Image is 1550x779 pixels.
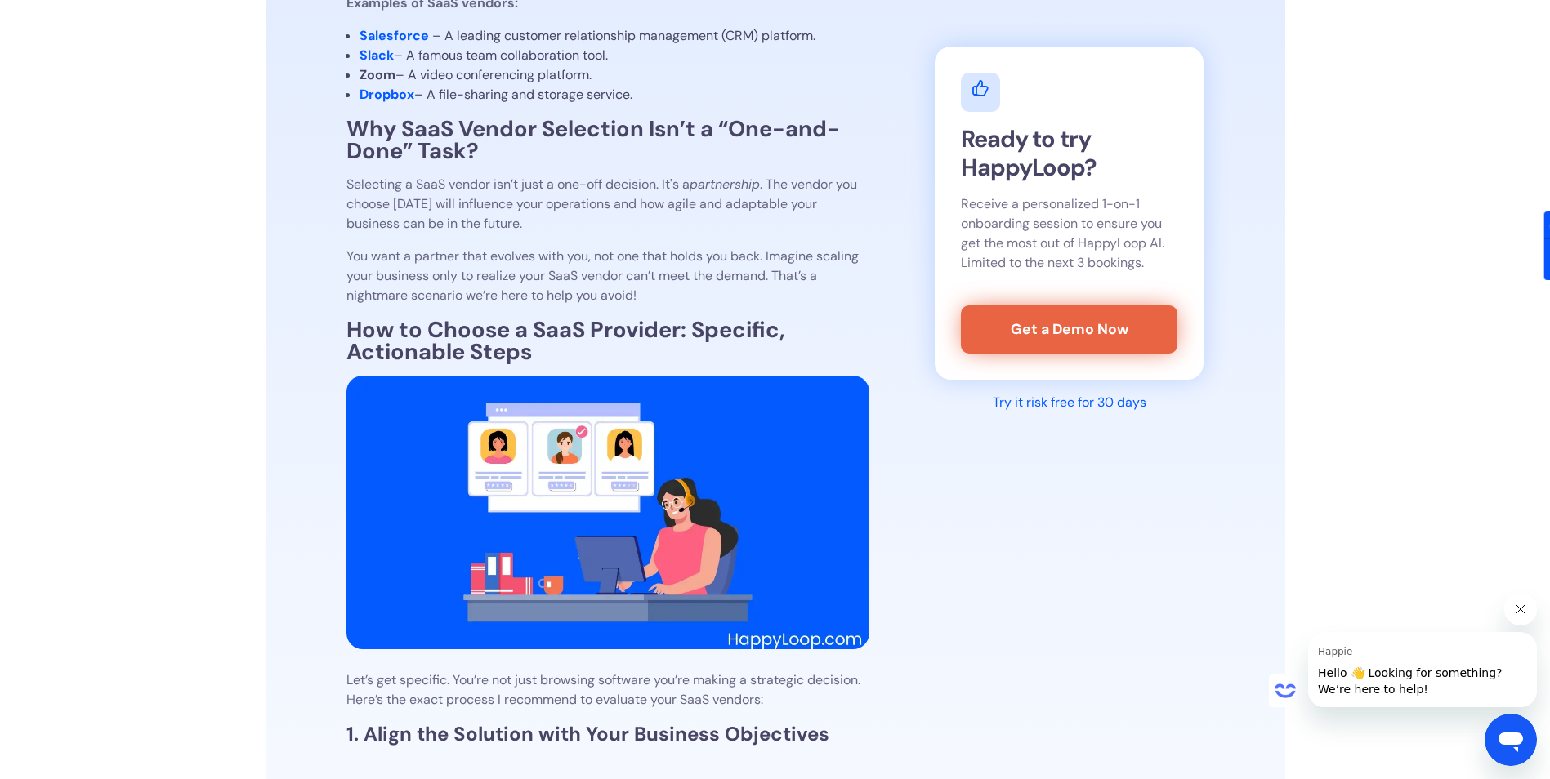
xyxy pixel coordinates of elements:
li: – A video conferencing platform. [360,65,869,85]
p: Receive a personalized 1-on-1 onboarding session to ensure you get the most out of HappyLoop AI. ... [961,194,1177,273]
li: – A famous team collaboration tool. [360,46,869,65]
em: partnership [690,176,760,193]
strong: Salesforce [360,27,429,44]
strong: How to Choose a SaaS Provider: Specific, Actionable Steps [346,315,785,366]
img: Vendor Selection [346,376,869,649]
a: Slack [360,47,394,64]
iframe: Button to launch messaging window [1485,714,1537,766]
iframe: Close message from Happie [1504,593,1537,625]
strong: 1. Align the Solution with Your Business Objectives [346,721,829,746]
iframe: Message from Happie [1308,632,1537,707]
strong: Zoom [360,66,395,83]
h2: Ready to try HappyLoop? [961,125,1177,181]
p: ‍ [346,757,869,777]
div: Try it risk free for 30 days [993,393,1146,412]
p: You want a partner that evolves with you, not one that holds you back. Imagine scaling your busin... [346,247,869,305]
a: Dropbox [360,86,414,103]
iframe: no content [1269,674,1302,707]
div: Happie says "Hello 👋 Looking for something? We’re here to help!". Open messaging window to contin... [1269,593,1537,707]
li: – A leading customer relationship management (CRM) platform. [360,26,869,46]
a: Salesforce [360,27,432,44]
p: Let’s get specific. You’re not just browsing software you’re making a strategic decision. Here’s ... [346,670,869,710]
strong: Why SaaS Vendor Selection Isn’t a “One-and-Done” Task? [346,114,840,165]
a: Get a Demo Now [961,305,1177,353]
li: – A file-sharing and storage service. [360,85,869,105]
p: Selecting a SaaS vendor isn’t just a one-off decision. It's a . The vendor you choose [DATE] will... [346,175,869,234]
